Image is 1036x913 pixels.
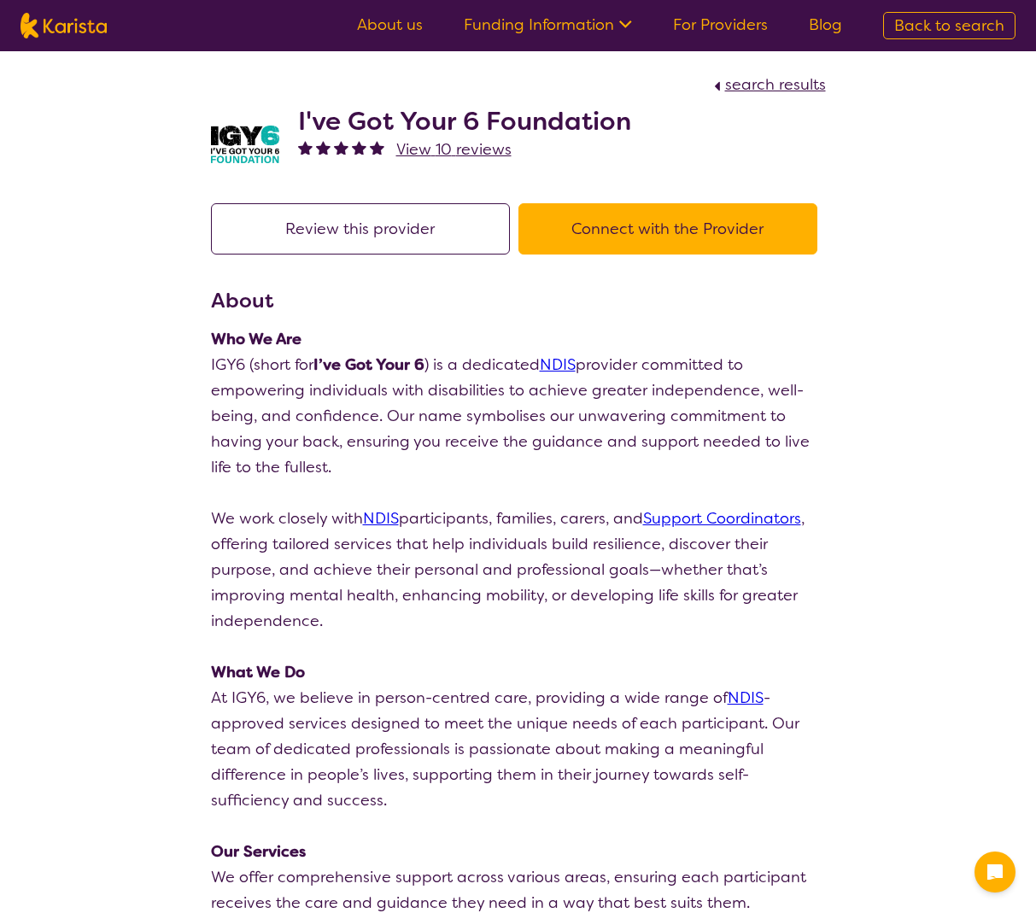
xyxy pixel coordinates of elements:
[334,140,348,155] img: fullstar
[518,219,826,239] a: Connect with the Provider
[211,685,826,813] p: At IGY6, we believe in person-centred care, providing a wide range of -approved services designed...
[883,12,1016,39] a: Back to search
[211,329,301,349] strong: Who We Are
[211,841,306,862] strong: Our Services
[710,74,826,95] a: search results
[643,508,801,529] a: Support Coordinators
[313,354,424,375] strong: I’ve Got Your 6
[316,140,331,155] img: fullstar
[540,354,576,375] a: NDIS
[725,74,826,95] span: search results
[211,126,279,163] img: aw0qclyvxjfem2oefjis.jpg
[370,140,384,155] img: fullstar
[211,219,518,239] a: Review this provider
[211,285,826,316] h3: About
[211,352,826,480] p: IGY6 (short for ) is a dedicated provider committed to empowering individuals with disabilities t...
[298,140,313,155] img: fullstar
[352,140,366,155] img: fullstar
[396,139,512,160] span: View 10 reviews
[464,15,632,35] a: Funding Information
[298,106,631,137] h2: I've Got Your 6 Foundation
[363,508,399,529] a: NDIS
[211,203,510,255] button: Review this provider
[20,13,107,38] img: Karista logo
[809,15,842,35] a: Blog
[211,662,305,682] strong: What We Do
[673,15,768,35] a: For Providers
[396,137,512,162] a: View 10 reviews
[211,506,826,634] p: We work closely with participants, families, carers, and , offering tailored services that help i...
[894,15,1004,36] span: Back to search
[357,15,423,35] a: About us
[728,688,764,708] a: NDIS
[518,203,817,255] button: Connect with the Provider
